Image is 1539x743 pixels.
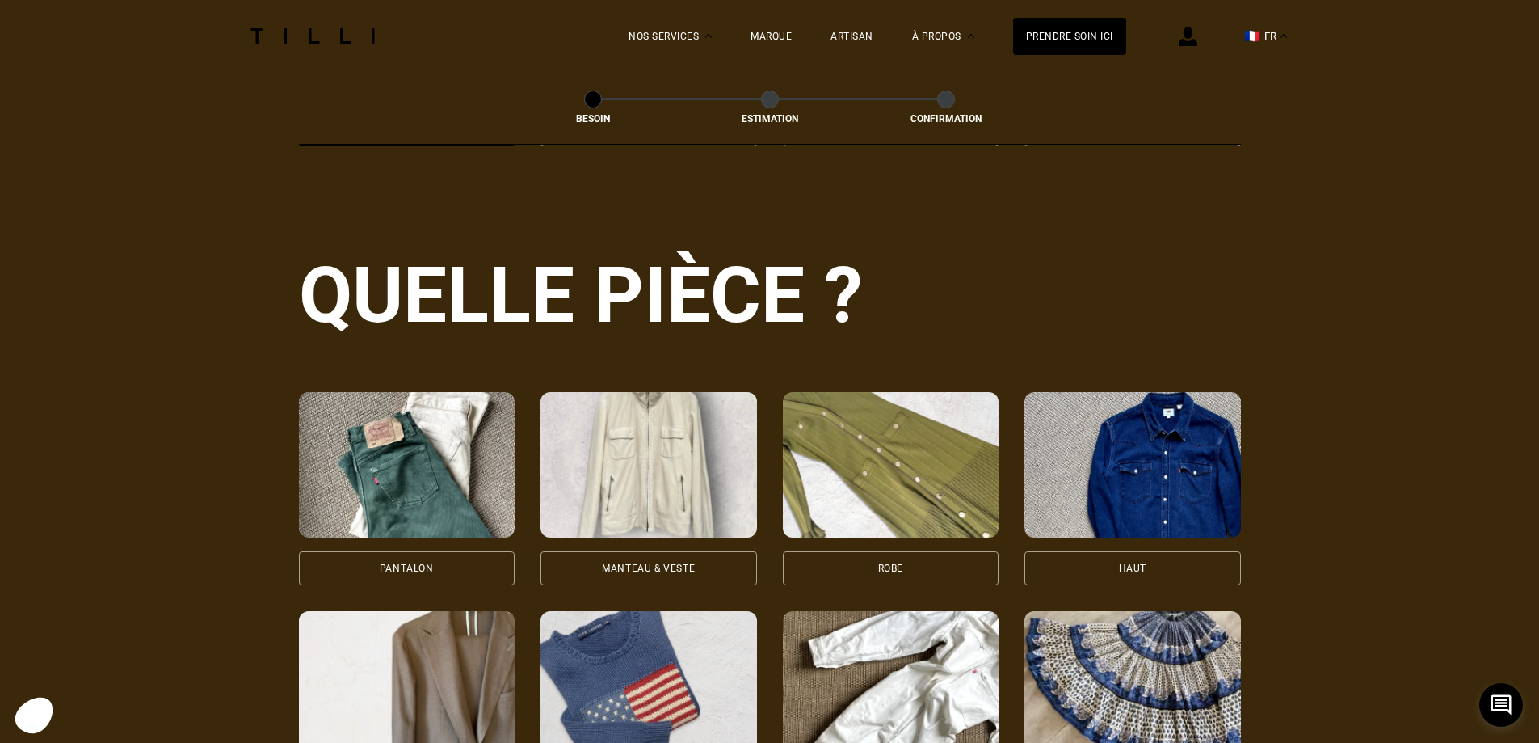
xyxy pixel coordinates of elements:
a: Artisan [830,31,873,42]
a: Prendre soin ici [1013,18,1126,55]
a: Marque [751,31,792,42]
img: Tilli retouche votre Haut [1024,392,1241,538]
img: icône connexion [1179,27,1197,46]
img: Menu déroulant à propos [968,34,974,38]
div: Quelle pièce ? [299,250,1241,340]
img: Logo du service de couturière Tilli [245,28,381,44]
img: Menu déroulant [705,34,712,38]
img: menu déroulant [1280,34,1287,38]
div: Besoin [512,113,674,125]
div: Estimation [689,113,851,125]
div: Robe [878,564,903,573]
div: Haut [1119,564,1146,573]
img: Tilli retouche votre Robe [783,392,999,538]
div: Confirmation [865,113,1027,125]
div: Pantalon [380,564,434,573]
div: Manteau & Veste [602,564,695,573]
img: Tilli retouche votre Manteau & Veste [540,392,757,538]
img: Tilli retouche votre Pantalon [299,392,515,538]
span: 🇫🇷 [1244,28,1260,44]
